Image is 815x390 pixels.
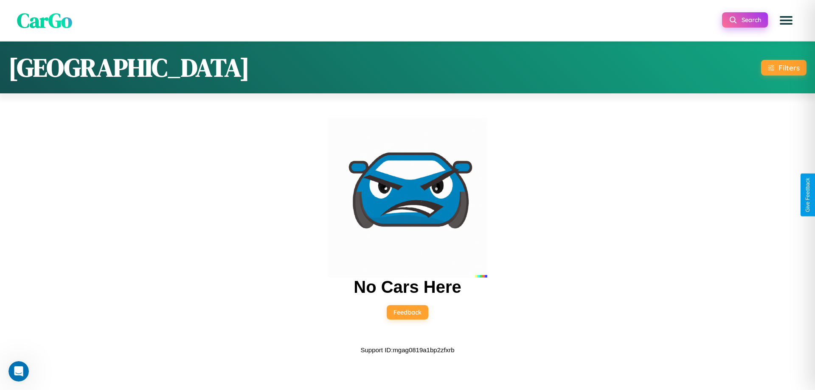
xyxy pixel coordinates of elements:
[8,50,250,85] h1: [GEOGRAPHIC_DATA]
[17,6,72,34] span: CarGo
[774,8,798,32] button: Open menu
[387,305,428,320] button: Feedback
[805,178,811,212] div: Give Feedback
[328,118,487,278] img: car
[761,60,807,76] button: Filters
[778,63,800,72] div: Filters
[742,16,761,24] span: Search
[354,278,461,297] h2: No Cars Here
[361,344,455,356] p: Support ID: mgag0819a1bp2zfxrb
[8,361,29,382] iframe: Intercom live chat
[722,12,768,28] button: Search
